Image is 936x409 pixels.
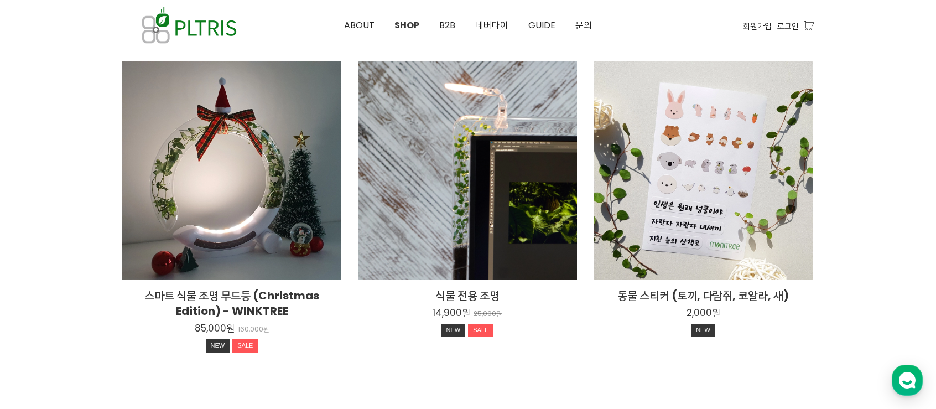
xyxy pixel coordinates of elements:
[238,325,269,334] p: 160,000원
[3,317,73,345] a: 홈
[206,339,230,353] div: NEW
[441,324,466,337] div: NEW
[195,322,235,334] p: 85,000원
[73,317,143,345] a: 대화
[475,19,508,32] span: 네버다이
[344,19,375,32] span: ABOUT
[143,317,212,345] a: 설정
[528,19,555,32] span: GUIDE
[465,1,518,50] a: 네버다이
[777,20,799,32] a: 로그인
[334,1,384,50] a: ABOUT
[358,288,577,340] a: 식물 전용 조명 14,900원 25,000원 NEWSALE
[594,288,813,340] a: 동물 스티커 (토끼, 다람쥐, 코알라, 새) 2,000원 NEW
[232,339,258,353] div: SALE
[358,288,577,303] h2: 식물 전용 조명
[575,19,592,32] span: 문의
[691,324,715,337] div: NEW
[171,334,184,343] span: 설정
[468,324,493,337] div: SALE
[122,288,341,319] h2: 스마트 식물 조명 무드등 (Christmas Edition) - WINKTREE
[394,19,419,32] span: SHOP
[474,310,502,318] p: 25,000원
[687,307,720,319] p: 2,000원
[565,1,602,50] a: 문의
[439,19,455,32] span: B2B
[743,20,772,32] a: 회원가입
[429,1,465,50] a: B2B
[384,1,429,50] a: SHOP
[594,288,813,303] h2: 동물 스티커 (토끼, 다람쥐, 코알라, 새)
[122,288,341,355] a: 스마트 식물 조명 무드등 (Christmas Edition) - WINKTREE 85,000원 160,000원 NEWSALE
[518,1,565,50] a: GUIDE
[433,307,470,319] p: 14,900원
[101,334,115,343] span: 대화
[35,334,41,343] span: 홈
